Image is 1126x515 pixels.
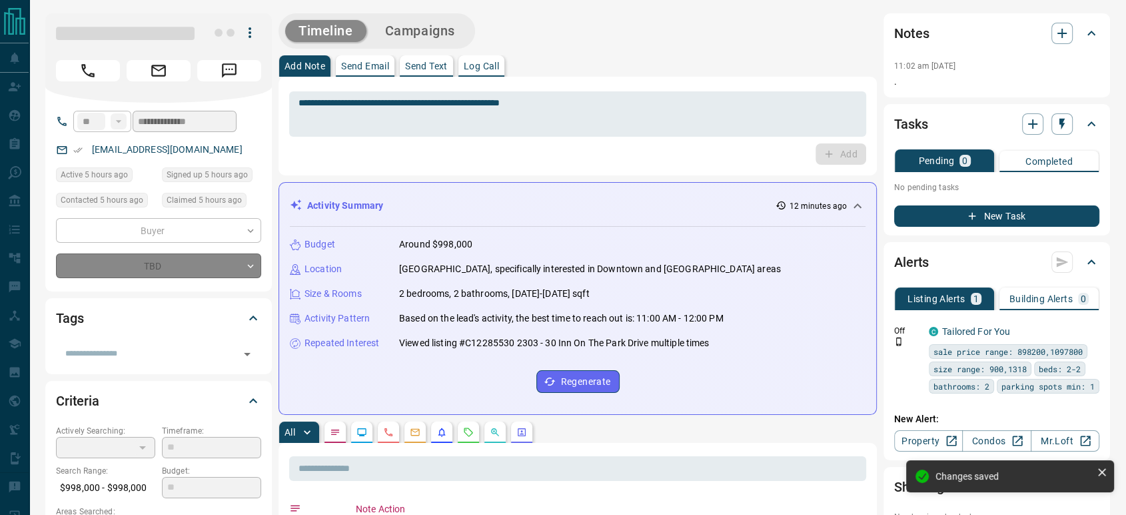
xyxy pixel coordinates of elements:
[929,327,938,336] div: condos.ca
[162,465,261,477] p: Budget:
[56,425,155,437] p: Actively Searching:
[894,412,1099,426] p: New Alert:
[399,237,472,251] p: Around $998,000
[290,193,865,218] div: Activity Summary12 minutes ago
[330,427,340,438] svg: Notes
[73,145,83,155] svg: Email Verified
[399,287,590,301] p: 2 bedrooms, 2 bathrooms, [DATE]-[DATE] sqft
[894,61,955,71] p: 11:02 am [DATE]
[894,17,1099,49] div: Notes
[894,177,1099,197] p: No pending tasks
[56,477,155,499] p: $998,000 - $998,000
[56,218,261,243] div: Buyer
[973,294,979,304] p: 1
[304,312,370,326] p: Activity Pattern
[894,251,929,273] h2: Alerts
[341,61,389,71] p: Send Email
[894,246,1099,278] div: Alerts
[356,427,367,438] svg: Lead Browsing Activity
[304,237,335,251] p: Budget
[907,294,965,304] p: Listing Alerts
[197,60,261,81] span: Message
[1081,294,1086,304] p: 0
[894,476,951,498] h2: Showings
[410,427,420,438] svg: Emails
[162,425,261,437] p: Timeframe:
[516,427,527,438] svg: Agent Actions
[894,430,963,452] a: Property
[399,312,724,326] p: Based on the lead's activity, the best time to reach out is: 11:00 AM - 12:00 PM
[962,430,1031,452] a: Condos
[162,167,261,186] div: Sat Aug 16 2025
[894,113,927,135] h2: Tasks
[167,193,242,207] span: Claimed 5 hours ago
[61,193,143,207] span: Contacted 5 hours ago
[1039,362,1081,376] span: beds: 2-2
[536,370,620,393] button: Regenerate
[464,61,499,71] p: Log Call
[933,345,1083,358] span: sale price range: 898200,1097800
[894,205,1099,227] button: New Task
[1025,157,1073,166] p: Completed
[56,167,155,186] div: Sat Aug 16 2025
[399,336,709,350] p: Viewed listing #C12285530 2303 - 30 Inn On The Park Drive multiple times
[383,427,394,438] svg: Calls
[894,108,1099,140] div: Tasks
[238,345,257,364] button: Open
[304,262,342,276] p: Location
[405,61,448,71] p: Send Text
[56,465,155,477] p: Search Range:
[304,336,379,350] p: Repeated Interest
[127,60,191,81] span: Email
[894,337,903,346] svg: Push Notification Only
[894,325,921,337] p: Off
[490,427,500,438] svg: Opportunities
[1031,430,1099,452] a: Mr.Loft
[894,471,1099,503] div: Showings
[962,156,967,165] p: 0
[285,20,366,42] button: Timeline
[56,60,120,81] span: Call
[92,144,243,155] a: [EMAIL_ADDRESS][DOMAIN_NAME]
[56,193,155,211] div: Sat Aug 16 2025
[167,168,248,181] span: Signed up 5 hours ago
[61,168,128,181] span: Active 5 hours ago
[56,390,99,412] h2: Criteria
[933,362,1027,376] span: size range: 900,1318
[56,253,261,278] div: TBD
[307,199,383,213] p: Activity Summary
[1001,380,1095,393] span: parking spots min: 1
[304,287,362,301] p: Size & Rooms
[1009,294,1073,304] p: Building Alerts
[284,61,325,71] p: Add Note
[56,308,83,329] h2: Tags
[894,23,929,44] h2: Notes
[933,380,989,393] span: bathrooms: 2
[935,471,1091,482] div: Changes saved
[789,200,847,212] p: 12 minutes ago
[399,262,781,276] p: [GEOGRAPHIC_DATA], specifically interested in Downtown and [GEOGRAPHIC_DATA] areas
[56,385,261,417] div: Criteria
[372,20,468,42] button: Campaigns
[894,75,1099,89] p: .
[284,428,295,437] p: All
[463,427,474,438] svg: Requests
[942,326,1010,337] a: Tailored For You
[56,302,261,334] div: Tags
[436,427,447,438] svg: Listing Alerts
[162,193,261,211] div: Sat Aug 16 2025
[918,156,954,165] p: Pending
